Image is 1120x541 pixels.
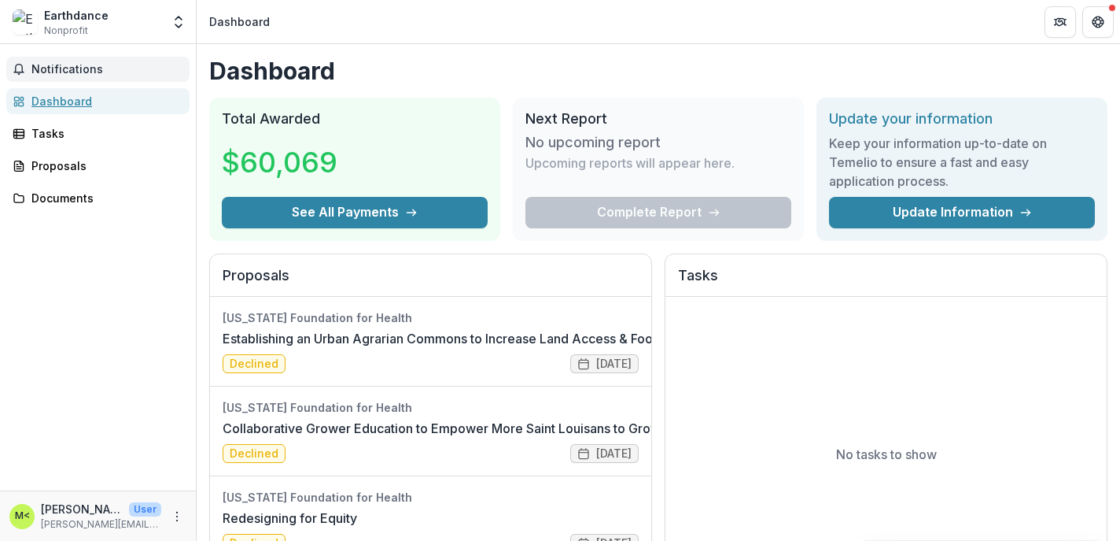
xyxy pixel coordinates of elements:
p: [PERSON_NAME][EMAIL_ADDRESS][DOMAIN_NAME] [41,517,161,532]
div: Dashboard [209,13,270,30]
a: Documents [6,185,190,211]
div: Proposals [31,157,177,174]
p: [PERSON_NAME] <[PERSON_NAME][EMAIL_ADDRESS][DOMAIN_NAME]> [41,501,123,517]
a: Dashboard [6,88,190,114]
h2: Total Awarded [222,110,488,128]
a: Proposals [6,153,190,179]
span: Notifications [31,63,183,76]
p: User [129,502,161,517]
button: Open entity switcher [168,6,190,38]
h2: Proposals [223,267,639,297]
div: Tasks [31,125,177,142]
a: Tasks [6,120,190,146]
a: Update Information [829,197,1095,228]
div: Documents [31,190,177,206]
p: Upcoming reports will appear here. [525,154,735,172]
span: Nonprofit [44,24,88,38]
h3: Keep your information up-to-date on Temelio to ensure a fast and easy application process. [829,134,1095,191]
h2: Tasks [678,267,1094,297]
div: Ms. Rachel Levi <rachel@earthdancefarms.org> [15,511,30,521]
button: More [168,507,186,526]
h2: Next Report [525,110,791,128]
h1: Dashboard [209,57,1107,85]
a: Establishing an Urban Agrarian Commons to Increase Land Access & Food Equity in [US_STATE] [223,329,790,348]
p: No tasks to show [836,445,937,464]
nav: breadcrumb [203,10,276,33]
h3: No upcoming report [525,134,661,151]
a: Collaborative Grower Education to Empower More Saint Louisans to Grow Their Own Food [223,419,759,438]
button: Partners [1044,6,1076,38]
img: Earthdance [13,9,38,35]
a: Redesigning for Equity [223,509,357,528]
button: See All Payments [222,197,488,228]
h2: Update your information [829,110,1095,128]
h3: $60,069 [222,141,340,183]
button: Get Help [1082,6,1114,38]
div: Dashboard [31,93,177,109]
div: Earthdance [44,7,109,24]
button: Notifications [6,57,190,82]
